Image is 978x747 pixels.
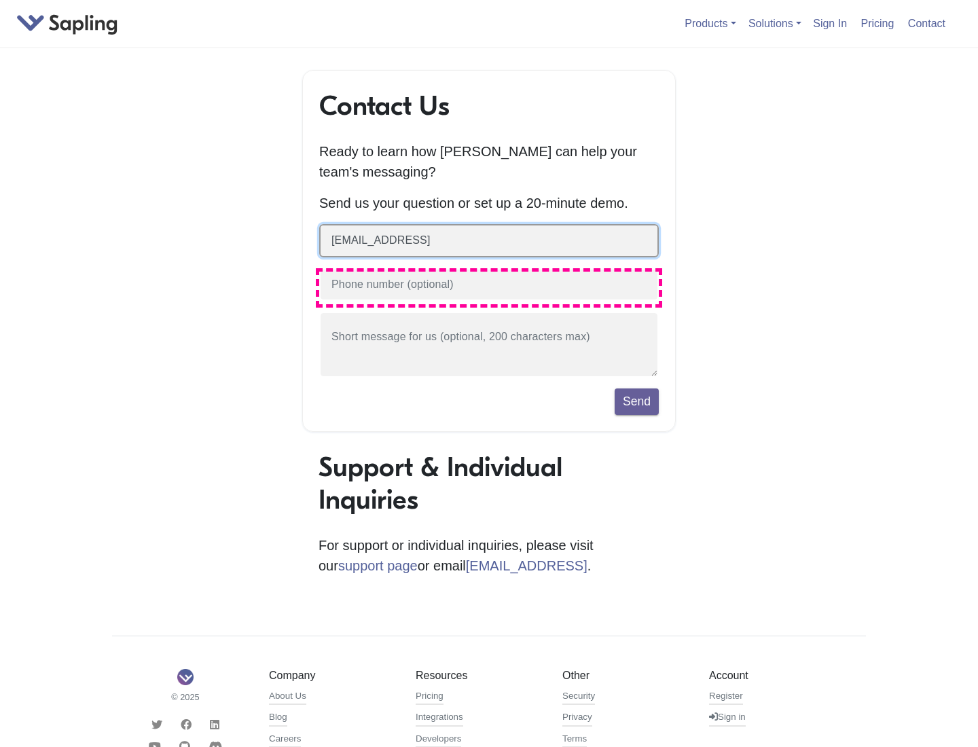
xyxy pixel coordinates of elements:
input: Business email (required) [319,224,659,257]
a: About Us [269,689,306,706]
h5: Company [269,669,395,682]
a: [EMAIL_ADDRESS] [466,558,587,573]
button: Send [615,388,659,414]
h5: Other [562,669,689,682]
a: Solutions [748,18,801,29]
h5: Resources [416,669,542,682]
i: Facebook [181,719,192,730]
a: Security [562,689,595,706]
a: Integrations [416,710,463,727]
p: Send us your question or set up a 20-minute demo. [319,193,659,213]
input: Phone number (optional) [319,268,659,302]
a: Sign in [709,710,746,727]
i: Twitter [151,719,162,730]
a: Blog [269,710,287,727]
p: Ready to learn how [PERSON_NAME] can help your team's messaging? [319,141,659,182]
h5: Account [709,669,835,682]
a: Products [685,18,736,29]
small: © 2025 [122,691,249,704]
h1: Contact Us [319,90,659,122]
a: Pricing [856,12,900,35]
a: Contact [903,12,951,35]
a: Pricing [416,689,443,706]
img: Sapling Logo [177,669,194,685]
a: Register [709,689,743,706]
i: LinkedIn [210,719,219,730]
h1: Support & Individual Inquiries [319,451,659,516]
a: Privacy [562,710,592,727]
a: Sign In [808,12,852,35]
p: For support or individual inquiries, please visit our or email . [319,535,659,576]
a: support page [338,558,418,573]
